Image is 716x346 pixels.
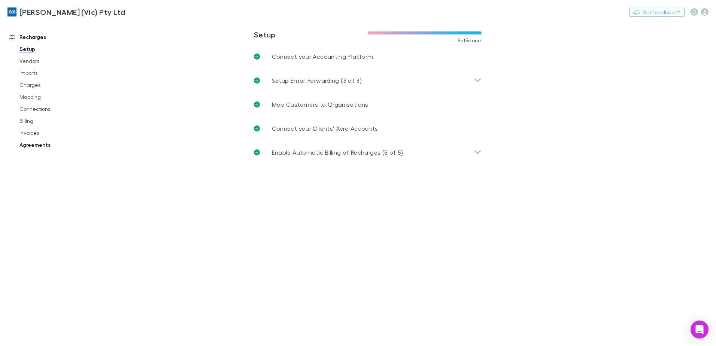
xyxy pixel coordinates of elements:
div: Open Intercom Messenger [691,321,709,339]
a: Agreements [12,139,101,151]
p: Setup Email Forwarding (3 of 3) [272,76,362,85]
a: Setup [12,43,101,55]
p: Map Customers to Organisations [272,100,368,109]
a: Imports [12,67,101,79]
p: Connect your Accounting Platform [272,52,373,61]
a: Invoices [12,127,101,139]
a: Billing [12,115,101,127]
div: Setup Email Forwarding (3 of 3) [248,69,488,92]
button: Got Feedback? [629,8,685,17]
a: Vendors [12,55,101,67]
a: Charges [12,79,101,91]
h3: [PERSON_NAME] (Vic) Pty Ltd [19,7,125,16]
a: Recharges [1,31,101,43]
div: Enable Automatic Billing of Recharges (5 of 5) [248,140,488,164]
a: Connections [12,103,101,115]
img: William Buck (Vic) Pty Ltd's Logo [7,7,16,16]
p: Enable Automatic Billing of Recharges (5 of 5) [272,148,403,157]
h3: Setup [254,30,368,39]
span: 5 of 5 done [458,37,482,43]
a: Mapping [12,91,101,103]
a: Connect your Accounting Platform [248,45,488,69]
a: Connect your Clients’ Xero Accounts [248,116,488,140]
p: Connect your Clients’ Xero Accounts [272,124,378,133]
a: Map Customers to Organisations [248,92,488,116]
a: [PERSON_NAME] (Vic) Pty Ltd [3,3,130,21]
